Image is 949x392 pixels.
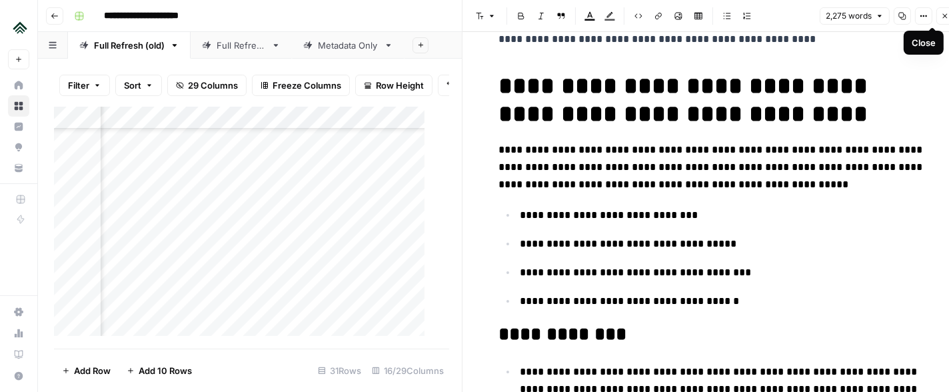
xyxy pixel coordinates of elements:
button: 29 Columns [167,75,247,96]
button: Row Height [355,75,433,96]
a: Settings [8,301,29,323]
a: Opportunities [8,137,29,158]
span: 2,275 words [826,10,872,22]
div: Full Refresh [217,39,266,52]
span: Filter [68,79,89,92]
button: 2,275 words [820,7,890,25]
a: Metadata Only [292,32,405,59]
div: 16/29 Columns [367,360,449,381]
span: Row Height [376,79,424,92]
div: Metadata Only [318,39,379,52]
a: Home [8,75,29,96]
button: Freeze Columns [252,75,350,96]
a: Full Refresh [191,32,292,59]
button: Filter [59,75,110,96]
div: 31 Rows [313,360,367,381]
a: Usage [8,323,29,344]
span: Add 10 Rows [139,364,192,377]
button: Add 10 Rows [119,360,200,381]
button: Sort [115,75,162,96]
a: Browse [8,95,29,117]
span: Freeze Columns [273,79,341,92]
span: Add Row [74,364,111,377]
span: Sort [124,79,141,92]
a: Learning Hub [8,344,29,365]
button: Help + Support [8,365,29,387]
button: Workspace: Uplisting [8,11,29,44]
img: Uplisting Logo [8,15,32,39]
span: 29 Columns [188,79,238,92]
a: Insights [8,116,29,137]
div: Close [912,36,936,49]
a: Full Refresh (old) [68,32,191,59]
div: Full Refresh (old) [94,39,165,52]
button: Add Row [54,360,119,381]
a: Your Data [8,157,29,179]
